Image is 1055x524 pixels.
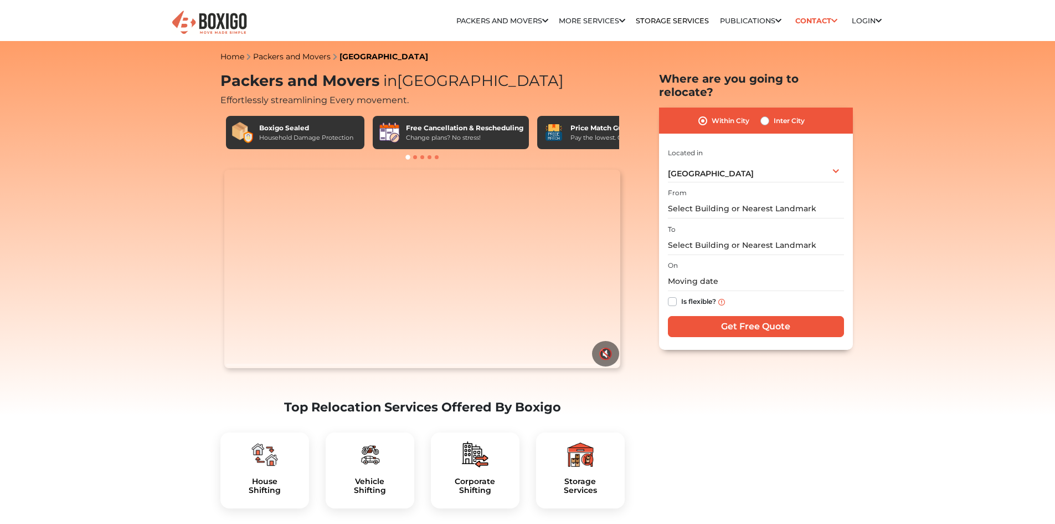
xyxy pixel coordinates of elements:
div: Free Cancellation & Rescheduling [406,123,523,133]
a: More services [559,17,625,25]
label: Within City [712,114,749,128]
label: Located in [668,148,703,158]
label: On [668,261,678,271]
h1: Packers and Movers [220,72,625,90]
label: Inter City [774,114,805,128]
label: Is flexible? [681,295,716,307]
img: boxigo_packers_and_movers_plan [462,441,488,468]
div: Price Match Guarantee [570,123,655,133]
h5: Vehicle Shifting [334,477,405,496]
a: [GEOGRAPHIC_DATA] [339,52,428,62]
h5: Corporate Shifting [440,477,511,496]
h5: House Shifting [229,477,300,496]
a: Publications [720,17,781,25]
span: in [383,72,397,90]
img: info [718,299,725,306]
input: Moving date [668,272,844,291]
input: Select Building or Nearest Landmark [668,236,844,255]
a: VehicleShifting [334,477,405,496]
img: boxigo_packers_and_movers_plan [357,441,383,468]
img: Free Cancellation & Rescheduling [378,121,400,144]
img: boxigo_packers_and_movers_plan [251,441,278,468]
h2: Where are you going to relocate? [659,72,853,99]
img: Boxigo Sealed [231,121,254,144]
a: StorageServices [545,477,616,496]
div: Change plans? No stress! [406,133,523,143]
div: Pay the lowest. Guaranteed! [570,133,655,143]
a: HouseShifting [229,477,300,496]
h2: Top Relocation Services Offered By Boxigo [220,400,625,415]
a: Home [220,52,244,62]
img: Price Match Guarantee [543,121,565,144]
input: Get Free Quote [668,316,844,337]
input: Select Building or Nearest Landmark [668,199,844,218]
img: Boxigo [171,9,248,37]
h5: Storage Services [545,477,616,496]
a: Packers and Movers [456,17,548,25]
a: Contact [792,12,841,29]
video: Your browser does not support the video tag. [224,170,620,368]
a: Packers and Movers [253,52,331,62]
span: [GEOGRAPHIC_DATA] [379,72,564,90]
span: Effortlessly streamlining Every movement. [220,95,409,105]
button: 🔇 [592,341,619,367]
a: CorporateShifting [440,477,511,496]
label: From [668,188,687,198]
div: Household Damage Protection [259,133,353,143]
img: boxigo_packers_and_movers_plan [567,441,594,468]
a: Login [852,17,882,25]
div: Boxigo Sealed [259,123,353,133]
a: Storage Services [636,17,709,25]
span: [GEOGRAPHIC_DATA] [668,169,754,179]
label: To [668,225,676,235]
